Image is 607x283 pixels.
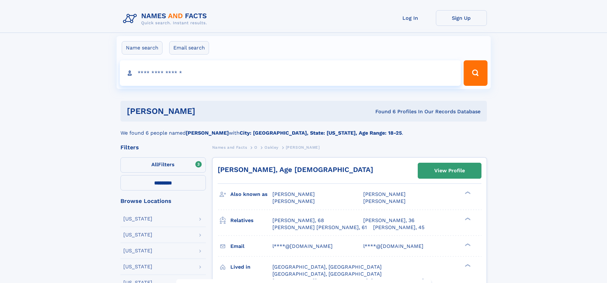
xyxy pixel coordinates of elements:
[285,108,481,115] div: Found 6 Profiles In Our Records Database
[254,143,257,151] a: O
[120,198,206,204] div: Browse Locations
[212,143,247,151] a: Names and Facts
[120,157,206,173] label: Filters
[151,161,158,168] span: All
[120,60,461,86] input: search input
[240,130,402,136] b: City: [GEOGRAPHIC_DATA], State: [US_STATE], Age Range: 18-25
[127,107,285,115] h1: [PERSON_NAME]
[286,145,320,150] span: [PERSON_NAME]
[385,10,436,26] a: Log In
[169,41,209,55] label: Email search
[254,145,257,150] span: O
[464,60,487,86] button: Search Button
[230,241,272,252] h3: Email
[463,242,471,247] div: ❯
[463,191,471,195] div: ❯
[418,163,481,178] a: View Profile
[123,248,152,253] div: [US_STATE]
[363,217,415,224] a: [PERSON_NAME], 36
[123,264,152,269] div: [US_STATE]
[120,145,206,150] div: Filters
[218,166,373,174] a: [PERSON_NAME], Age [DEMOGRAPHIC_DATA]
[122,41,163,55] label: Name search
[123,216,152,221] div: [US_STATE]
[434,163,465,178] div: View Profile
[463,263,471,267] div: ❯
[264,143,278,151] a: Oakley
[186,130,229,136] b: [PERSON_NAME]
[363,191,406,197] span: [PERSON_NAME]
[264,145,278,150] span: Oakley
[120,122,487,137] div: We found 6 people named with .
[120,10,212,27] img: Logo Names and Facts
[436,10,487,26] a: Sign Up
[463,217,471,221] div: ❯
[373,224,424,231] a: [PERSON_NAME], 45
[230,262,272,272] h3: Lived in
[272,191,315,197] span: [PERSON_NAME]
[230,189,272,200] h3: Also known as
[272,224,367,231] a: [PERSON_NAME] [PERSON_NAME], 61
[272,264,382,270] span: [GEOGRAPHIC_DATA], [GEOGRAPHIC_DATA]
[230,215,272,226] h3: Relatives
[272,271,382,277] span: [GEOGRAPHIC_DATA], [GEOGRAPHIC_DATA]
[123,232,152,237] div: [US_STATE]
[363,198,406,204] span: [PERSON_NAME]
[272,217,324,224] a: [PERSON_NAME], 68
[272,198,315,204] span: [PERSON_NAME]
